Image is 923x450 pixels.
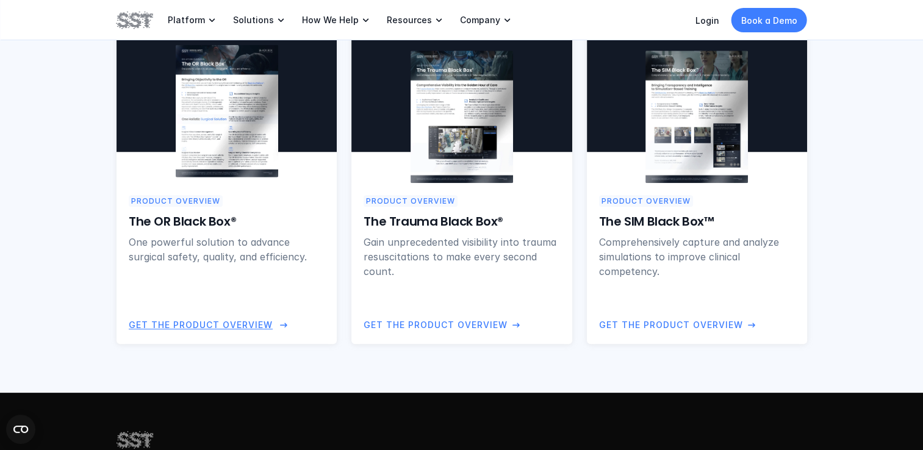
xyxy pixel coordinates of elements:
[117,27,337,344] a: OR Black Box product overview coverProduct OverviewThe OR Black Box®One powerful solution to adva...
[6,415,35,444] button: Open CMP widget
[460,15,500,26] p: Company
[387,15,432,26] p: Resources
[117,10,153,30] img: SST logo
[645,51,748,183] img: SIM Black Box product overview cover
[364,318,508,332] p: Get the Product Overview
[364,235,559,279] p: Gain unprecedented visibility into trauma resuscitations to make every second count.
[364,213,559,230] h6: The Trauma Black Box®
[129,318,273,332] p: Get the Product Overview
[741,14,797,27] p: Book a Demo
[233,15,274,26] p: Solutions
[175,45,278,177] img: OR Black Box product overview cover
[598,213,794,230] h6: The SIM Black Box™
[586,27,806,344] a: SIM Black Box product overview coverProduct OverviewThe SIM Black Box™Comprehensively capture and...
[731,8,807,32] a: Book a Demo
[366,195,455,207] p: Product Overview
[598,235,794,279] p: Comprehensively capture and analyze simulations to improve clinical competency.
[131,195,220,207] p: Product Overview
[129,235,325,264] p: One powerful solution to advance surgical safety, quality, and efficiency.
[302,15,359,26] p: How We Help
[351,27,572,344] a: Trauma Black Box product overview coverProduct OverviewThe Trauma Black Box®Gain unprecedented vi...
[695,15,719,26] a: Login
[117,429,153,450] img: SST logo
[598,318,742,332] p: Get the Product Overview
[601,195,690,207] p: Product Overview
[168,15,205,26] p: Platform
[410,51,512,183] img: Trauma Black Box product overview cover
[129,213,325,230] h6: The OR Black Box®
